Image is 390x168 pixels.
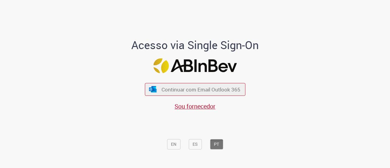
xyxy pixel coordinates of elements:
img: ícone Azure/Microsoft 360 [149,86,157,92]
img: Logo ABInBev [153,58,237,73]
a: Sou fornecedor [175,102,215,110]
button: ícone Azure/Microsoft 360 Continuar com Email Outlook 365 [145,83,245,96]
button: PT [210,139,223,149]
button: EN [167,139,180,149]
button: ES [189,139,202,149]
h1: Acesso via Single Sign-On [111,39,280,51]
span: Continuar com Email Outlook 365 [161,86,240,93]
